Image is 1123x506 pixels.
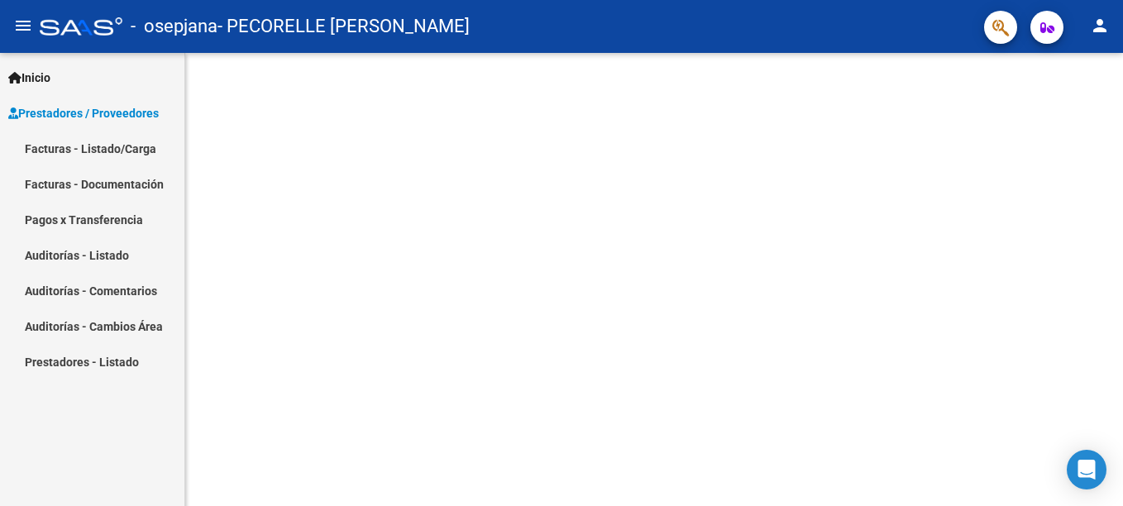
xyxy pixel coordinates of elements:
[8,69,50,87] span: Inicio
[1067,450,1106,489] div: Open Intercom Messenger
[1090,16,1110,36] mat-icon: person
[13,16,33,36] mat-icon: menu
[131,8,217,45] span: - osepjana
[8,104,159,122] span: Prestadores / Proveedores
[217,8,470,45] span: - PECORELLE [PERSON_NAME]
